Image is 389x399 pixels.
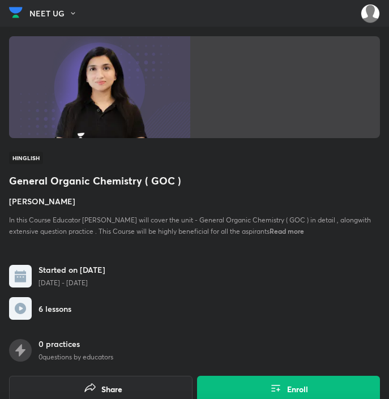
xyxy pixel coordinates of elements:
[9,152,43,164] span: Hinglish
[39,338,113,350] h6: 0 practices
[9,173,380,188] h1: General Organic Chemistry ( GOC )
[39,278,105,288] p: [DATE] - [DATE]
[9,4,23,21] img: Company Logo
[9,216,371,235] span: In this Course Educator [PERSON_NAME] will cover the unit - General Organic Chemistry ( GOC ) in ...
[39,264,105,276] h6: Started on [DATE]
[39,303,71,315] h6: 6 lessons
[361,4,380,23] img: Amisha Rani
[39,352,113,362] p: 0 questions by educators
[29,5,84,22] button: NEET UG
[9,36,190,138] img: Thumbnail
[9,195,380,207] h4: [PERSON_NAME]
[270,226,304,235] span: Read more
[9,4,23,24] a: Company Logo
